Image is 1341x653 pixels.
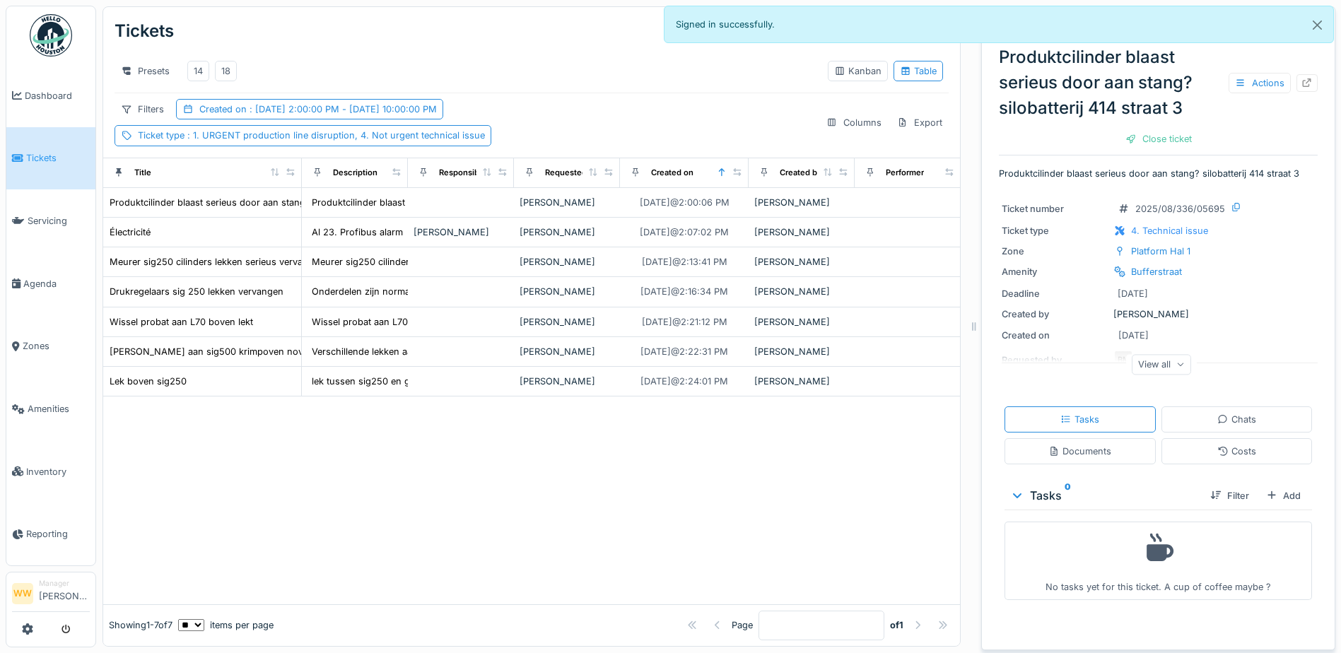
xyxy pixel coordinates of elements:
[1002,245,1108,258] div: Zone
[138,129,485,142] div: Ticket type
[439,167,486,179] div: Responsible
[520,196,614,209] div: [PERSON_NAME]
[664,6,1335,43] div: Signed in successfully.
[754,315,849,329] div: [PERSON_NAME]
[640,375,728,388] div: [DATE] @ 2:24:01 PM
[110,196,410,209] div: Produktcilinder blaast serieus door aan stang? silobatterij 414 straat 3
[178,618,274,632] div: items per page
[23,339,90,353] span: Zones
[1010,487,1199,504] div: Tasks
[247,104,437,114] span: : [DATE] 2:00:00 PM - [DATE] 10:00:00 PM
[754,345,849,358] div: [PERSON_NAME]
[1120,129,1197,148] div: Close ticket
[1002,202,1108,216] div: Ticket number
[312,345,512,358] div: Verschillende lekken aan de krimpoven sig500
[754,285,849,298] div: [PERSON_NAME]
[520,255,614,269] div: [PERSON_NAME]
[115,13,174,49] div: Tickets
[1002,329,1108,342] div: Created on
[39,578,90,589] div: Manager
[1217,445,1256,458] div: Costs
[520,285,614,298] div: [PERSON_NAME]
[520,225,614,239] div: [PERSON_NAME]
[39,578,90,608] li: [PERSON_NAME]
[642,315,727,329] div: [DATE] @ 2:21:12 PM
[1014,528,1303,594] div: No tasks yet for this ticket. A cup of coffee maybe ?
[780,167,822,179] div: Created by
[414,225,508,239] div: [PERSON_NAME]
[1301,6,1333,44] button: Close
[1002,307,1315,321] div: [PERSON_NAME]
[6,64,95,127] a: Dashboard
[6,127,95,190] a: Tickets
[199,102,437,116] div: Created on
[732,618,753,632] div: Page
[221,64,230,78] div: 18
[134,167,151,179] div: Title
[12,578,90,612] a: WW Manager[PERSON_NAME]
[651,167,693,179] div: Created on
[1002,307,1108,321] div: Created by
[640,225,729,239] div: [DATE] @ 2:07:02 PM
[640,196,730,209] div: [DATE] @ 2:00:06 PM
[185,130,485,141] span: : 1. URGENT production line disruption, 4. Not urgent technical issue
[886,167,924,179] div: Performer
[110,345,324,358] div: [PERSON_NAME] aan sig500 krimpoven novapac
[1131,245,1190,258] div: Platform Hal 1
[312,375,525,388] div: lek tussen sig250 en gnude boven aan kabelgoot
[900,64,937,78] div: Table
[110,315,253,329] div: Wissel probat aan L70 boven lekt
[1135,202,1225,216] div: 2025/08/336/05695
[890,618,903,632] strong: of 1
[312,315,526,329] div: Wissel probat aan L70 boven lekt let op zeer ho...
[6,189,95,252] a: Servicing
[6,377,95,440] a: Amenities
[110,225,151,239] div: Électricité
[1205,486,1255,505] div: Filter
[1131,265,1182,278] div: Bufferstraat
[1048,445,1111,458] div: Documents
[640,285,728,298] div: [DATE] @ 2:16:34 PM
[1131,224,1208,237] div: 4. Technical issue
[30,14,72,57] img: Badge_color-CXgf-gQk.svg
[312,255,522,269] div: Meurer sig250 cilinders lasbalk lekken serieus ...
[754,225,849,239] div: [PERSON_NAME]
[26,465,90,478] span: Inventory
[25,89,90,102] span: Dashboard
[12,583,33,604] li: WW
[109,618,172,632] div: Showing 1 - 7 of 7
[1229,73,1291,93] div: Actions
[999,167,1318,180] p: Produktcilinder blaast serieus door aan stang? silobatterij 414 straat 3
[110,255,324,269] div: Meurer sig250 cilinders lekken serieus vervangen
[1002,265,1108,278] div: Amenity
[754,375,849,388] div: [PERSON_NAME]
[754,196,849,209] div: [PERSON_NAME]
[312,225,403,239] div: Al 23. Profibus alarm
[26,527,90,541] span: Reporting
[834,64,882,78] div: Kanban
[6,440,95,503] a: Inventory
[312,196,524,209] div: Produktcilinder blaast serieus door aan stang? ...
[520,375,614,388] div: [PERSON_NAME]
[1260,486,1306,505] div: Add
[1002,224,1108,237] div: Ticket type
[640,345,728,358] div: [DATE] @ 2:22:31 PM
[1118,329,1149,342] div: [DATE]
[891,112,949,133] div: Export
[1118,287,1148,300] div: [DATE]
[520,315,614,329] div: [PERSON_NAME]
[1217,413,1256,426] div: Chats
[820,112,888,133] div: Columns
[1132,354,1191,375] div: View all
[110,375,187,388] div: Lek boven sig250
[23,277,90,290] span: Agenda
[28,214,90,228] span: Servicing
[999,45,1318,121] div: Produktcilinder blaast serieus door aan stang? silobatterij 414 straat 3
[6,252,95,315] a: Agenda
[1065,487,1071,504] sup: 0
[115,99,170,119] div: Filters
[545,167,599,179] div: Requested by
[6,503,95,566] a: Reporting
[26,151,90,165] span: Tickets
[6,315,95,378] a: Zones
